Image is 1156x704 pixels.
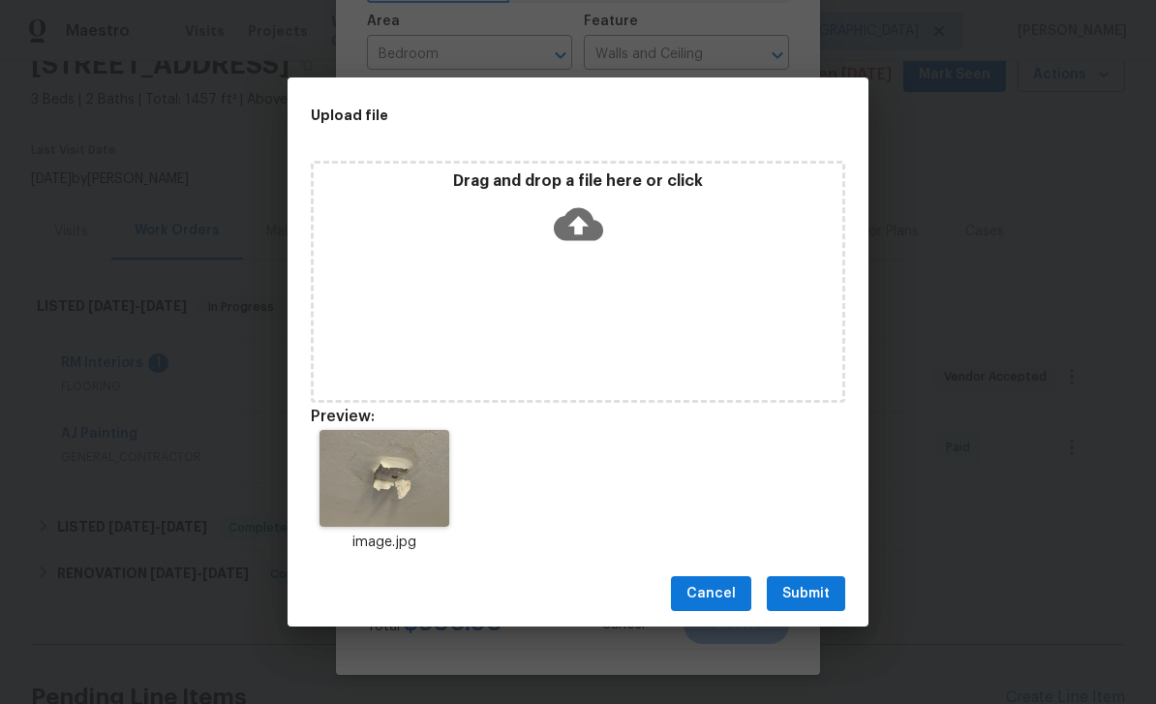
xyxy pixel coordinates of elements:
p: image.jpg [311,533,458,553]
p: Drag and drop a file here or click [314,171,842,192]
span: Submit [782,582,830,606]
button: Cancel [671,576,751,612]
h2: Upload file [311,105,758,126]
img: Z [319,430,448,527]
button: Submit [767,576,845,612]
span: Cancel [686,582,736,606]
